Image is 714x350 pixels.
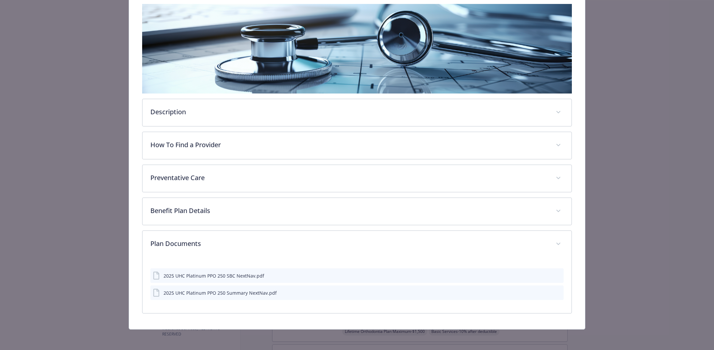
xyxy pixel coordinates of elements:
[555,272,561,279] button: preview file
[142,198,572,225] div: Benefit Plan Details
[164,289,277,296] div: 2025 UHC Platinum PPO 250 Summary NextNav.pdf
[150,173,548,183] p: Preventative Care
[150,206,548,216] p: Benefit Plan Details
[142,99,572,126] div: Description
[545,289,550,296] button: download file
[164,272,264,279] div: 2025 UHC Platinum PPO 250 SBC NextNav.pdf
[545,272,550,279] button: download file
[142,165,572,192] div: Preventative Care
[150,140,548,150] p: How To Find a Provider
[142,258,572,313] div: Plan Documents
[142,4,572,94] img: banner
[142,132,572,159] div: How To Find a Provider
[555,289,561,296] button: preview file
[142,231,572,258] div: Plan Documents
[150,107,548,117] p: Description
[150,239,548,249] p: Plan Documents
